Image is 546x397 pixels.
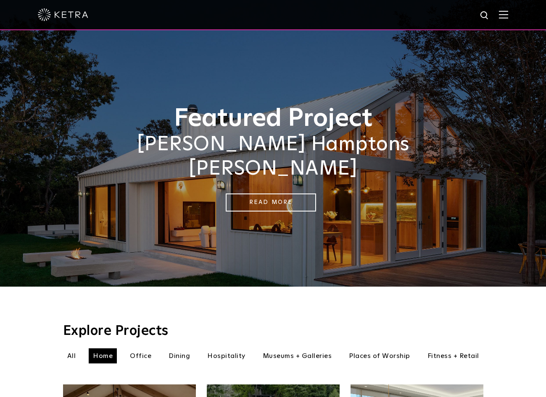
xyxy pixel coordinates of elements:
[203,348,250,363] li: Hospitality
[258,348,336,363] li: Museums + Galleries
[63,348,80,363] li: All
[164,348,194,363] li: Dining
[345,348,414,363] li: Places of Worship
[499,10,508,18] img: Hamburger%20Nav.svg
[226,193,316,212] a: Read More
[126,348,156,363] li: Office
[38,8,88,21] img: ketra-logo-2019-white
[63,133,483,181] h2: [PERSON_NAME] Hamptons [PERSON_NAME]
[423,348,483,363] li: Fitness + Retail
[63,105,483,133] h1: Featured Project
[89,348,117,363] li: Home
[480,10,490,21] img: search icon
[63,324,483,338] h3: Explore Projects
